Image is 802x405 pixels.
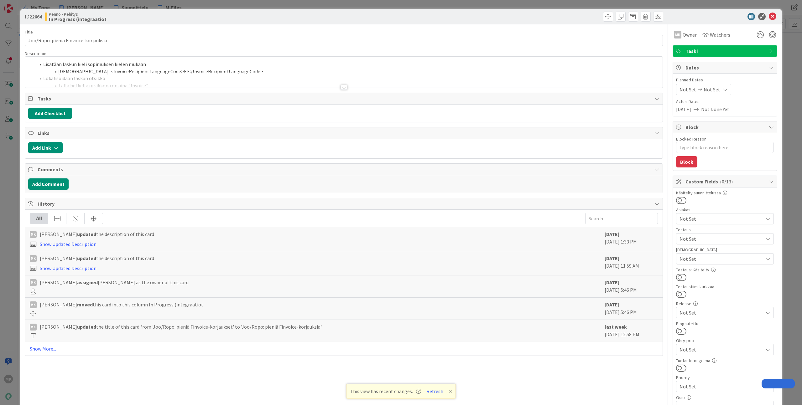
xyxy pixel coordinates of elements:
div: [DATE] 11:59 AM [605,254,658,272]
span: Not Done Yet [701,105,729,113]
label: Title [25,29,33,35]
div: MK [674,31,681,38]
span: [PERSON_NAME] the description of this card [40,230,154,238]
input: type card name here... [25,35,663,46]
b: last week [605,324,627,330]
div: MK [30,324,37,331]
div: Käsitelty suunnittelussa [676,191,774,195]
span: Block [685,123,766,131]
button: Add Link [28,142,63,153]
span: ( 0/13 ) [720,178,733,185]
span: Watchers [710,31,730,38]
div: MK [30,231,37,238]
li: [DEMOGRAPHIC_DATA]. <InvoiceRecipientLanguageCode>FI</InvoiceRecipientLanguageCode> [36,68,659,75]
b: assigned [77,279,98,285]
div: MK [30,255,37,262]
input: Search... [585,213,658,224]
span: Not Set [680,309,763,316]
a: Show Updated Description [40,265,96,271]
span: Not Set [680,345,760,354]
div: Asiakas [676,208,774,212]
div: [DATE] 12:58 PM [605,323,658,339]
button: Add Checklist [28,108,72,119]
span: Custom Fields [685,178,766,185]
span: Dates [685,64,766,71]
b: updated [77,324,96,330]
div: Testaus [676,228,774,232]
div: MK [30,301,37,308]
span: Not Set [680,215,763,223]
div: [DEMOGRAPHIC_DATA] [676,248,774,252]
b: updated [77,255,96,261]
span: Comments [38,166,651,173]
span: Tasks [38,95,651,102]
span: This view has recent changes. [350,387,421,395]
span: Not Set [680,86,696,93]
span: Links [38,129,651,137]
div: Priority [676,375,774,380]
div: Testaustiimi kurkkaa [676,285,774,289]
button: Refresh [424,387,445,395]
div: All [30,213,48,224]
span: Taski [685,47,766,55]
div: [DATE] 1:33 PM [605,230,658,248]
b: In Progress (integraatiot [49,17,107,22]
span: History [38,200,651,208]
div: [DATE] 5:46 PM [605,279,658,294]
span: ID [25,13,42,20]
li: Lisätään laskun kieli sopimuksen kielen mukaan [36,61,659,68]
span: Not Set [680,382,760,391]
div: Osio [676,395,774,400]
div: Testaus: Käsitelty [676,268,774,272]
span: [PERSON_NAME] [PERSON_NAME] as the owner of this card [40,279,189,286]
div: Blogautettu [676,321,774,326]
label: Blocked Reason [676,136,706,142]
b: moved [77,301,93,308]
div: Release [676,301,774,306]
button: Add Comment [28,178,69,190]
a: Show More... [30,345,658,352]
b: [DATE] [605,255,619,261]
button: Block [676,156,697,167]
div: Ohry-prio [676,338,774,343]
span: Actual Dates [676,98,774,105]
span: Kenno - Kehitys [49,12,107,17]
span: Not Set [680,235,763,243]
span: Owner [683,31,697,38]
span: Planned Dates [676,77,774,83]
span: [PERSON_NAME] this card into this column In Progress (integraatiot [40,301,203,308]
span: Not Set [680,255,763,263]
b: [DATE] [605,279,619,285]
span: Description [25,51,46,56]
div: MK [30,279,37,286]
b: 22664 [29,13,42,20]
b: updated [77,231,96,237]
span: [PERSON_NAME] the description of this card [40,254,154,262]
a: Show Updated Description [40,241,96,247]
div: Tuotanto-ongelma [676,358,774,363]
div: [DATE] 5:46 PM [605,301,658,316]
span: [PERSON_NAME] the title of this card from 'Joo/Ropo: pieniä Finvoice-korjaukset' to 'Joo/Ropo: pi... [40,323,322,331]
b: [DATE] [605,231,619,237]
span: Not Set [704,86,720,93]
span: [DATE] [676,105,691,113]
b: [DATE] [605,301,619,308]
